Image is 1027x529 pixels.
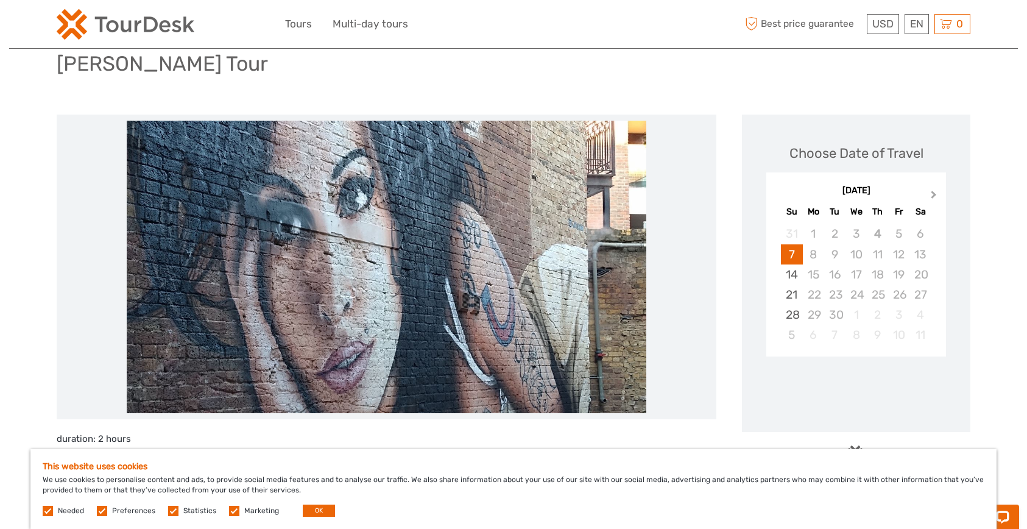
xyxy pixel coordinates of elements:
[824,325,845,345] div: Not available Tuesday, October 7th, 2025
[909,244,931,264] div: Not available Saturday, September 13th, 2025
[43,461,984,472] h5: This website uses cookies
[781,285,802,305] div: Choose Sunday, September 21st, 2025
[888,305,909,325] div: Not available Friday, October 3rd, 2025
[781,244,802,264] div: Choose Sunday, September 7th, 2025
[845,285,867,305] div: Not available Wednesday, September 24th, 2025
[17,21,138,31] p: Chat now
[781,325,802,345] div: Choose Sunday, October 5th, 2025
[58,506,84,516] label: Needed
[127,121,646,413] img: b0d4492ec00941358a5f08f7e4be4f69_main_slider.jpg
[909,305,931,325] div: Not available Saturday, October 4th, 2025
[244,506,279,516] label: Marketing
[803,224,824,244] div: Not available Monday, September 1st, 2025
[112,506,155,516] label: Preferences
[905,14,929,34] div: EN
[742,14,864,34] span: Best price guarantee
[888,244,909,264] div: Not available Friday, September 12th, 2025
[888,204,909,220] div: Fr
[789,144,923,163] div: Choose Date of Travel
[909,224,931,244] div: Not available Saturday, September 6th, 2025
[824,204,845,220] div: Tu
[845,264,867,285] div: Not available Wednesday, September 17th, 2025
[845,244,867,264] div: Not available Wednesday, September 10th, 2025
[57,9,194,40] img: 2254-3441b4b5-4e5f-4d00-b396-31f1d84a6ebf_logo_small.png
[803,325,824,345] div: Not available Monday, October 6th, 2025
[285,15,312,33] a: Tours
[333,15,408,33] a: Multi-day tours
[824,224,845,244] div: Not available Tuesday, September 2nd, 2025
[867,264,888,285] div: Not available Thursday, September 18th, 2025
[888,264,909,285] div: Not available Friday, September 19th, 2025
[803,264,824,285] div: Not available Monday, September 15th, 2025
[183,506,216,516] label: Statistics
[925,188,945,207] button: Next Month
[803,244,824,264] div: Not available Monday, September 8th, 2025
[867,224,888,244] div: Not available Thursday, September 4th, 2025
[888,325,909,345] div: Not available Friday, October 10th, 2025
[867,204,888,220] div: Th
[794,446,918,461] img: PurchaseViaTourDesk.png
[888,285,909,305] div: Not available Friday, September 26th, 2025
[781,224,802,244] div: Not available Sunday, August 31st, 2025
[781,264,802,285] div: Choose Sunday, September 14th, 2025
[867,305,888,325] div: Not available Thursday, October 2nd, 2025
[867,325,888,345] div: Not available Thursday, October 9th, 2025
[852,388,860,396] div: Loading...
[845,224,867,244] div: Not available Wednesday, September 3rd, 2025
[909,204,931,220] div: Sa
[845,305,867,325] div: Not available Wednesday, October 1st, 2025
[803,204,824,220] div: Mo
[867,285,888,305] div: Not available Thursday, September 25th, 2025
[845,325,867,345] div: Not available Wednesday, October 8th, 2025
[766,185,946,197] div: [DATE]
[955,18,965,30] span: 0
[867,244,888,264] div: Not available Thursday, September 11th, 2025
[781,204,802,220] div: Su
[845,204,867,220] div: We
[909,285,931,305] div: Not available Saturday, September 27th, 2025
[781,305,802,325] div: Choose Sunday, September 28th, 2025
[57,51,268,76] h1: [PERSON_NAME] Tour
[909,264,931,285] div: Not available Saturday, September 20th, 2025
[824,244,845,264] div: Not available Tuesday, September 9th, 2025
[824,285,845,305] div: Not available Tuesday, September 23rd, 2025
[803,305,824,325] div: Not available Monday, September 29th, 2025
[824,305,845,325] div: Not available Tuesday, September 30th, 2025
[824,264,845,285] div: Not available Tuesday, September 16th, 2025
[57,431,716,525] p: duration: 2 hours meeting_point: [GEOGRAPHIC_DATA], [GEOGRAPHIC_DATA] description: The [PERSON_NA...
[803,285,824,305] div: Not available Monday, September 22nd, 2025
[30,449,997,529] div: We use cookies to personalise content and ads, to provide social media features and to analyse ou...
[909,325,931,345] div: Not available Saturday, October 11th, 2025
[303,505,335,517] button: OK
[140,19,155,34] button: Open LiveChat chat widget
[872,18,894,30] span: USD
[770,224,942,345] div: month 2025-09
[888,224,909,244] div: Not available Friday, September 5th, 2025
